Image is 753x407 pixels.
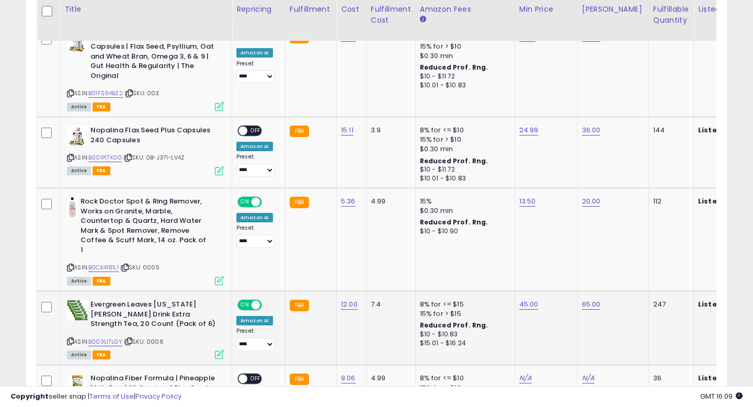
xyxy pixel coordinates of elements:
[89,391,134,401] a: Terms of Use
[420,206,507,216] div: $0.30 min
[236,327,277,351] div: Preset:
[519,299,539,310] a: 45.00
[698,196,746,206] b: Listed Price:
[582,373,595,383] a: N/A
[260,301,277,310] span: OFF
[67,277,91,286] span: All listings currently available for purchase on Amazon
[90,126,218,148] b: Nopalina Flax Seed Plus Capsules 240 Capsules
[371,197,407,206] div: 4.99
[420,15,426,24] small: Amazon Fees.
[67,103,91,111] span: All listings currently available for purchase on Amazon
[67,374,88,394] img: 41QA2KP1NZL._SL40_.jpg
[420,321,488,330] b: Reduced Prof. Rng.
[236,48,273,58] div: Amazon AI
[420,42,507,51] div: 15% for > $10
[519,125,539,135] a: 24.99
[236,153,277,177] div: Preset:
[88,337,122,346] a: B003LI7LGY
[64,4,227,15] div: Title
[420,197,507,206] div: 15%
[420,51,507,61] div: $0.30 min
[420,339,507,348] div: $15.01 - $16.24
[519,196,536,207] a: 13.50
[420,330,507,339] div: $10 - $10.83
[420,374,507,383] div: 8% for <= $10
[90,32,218,83] b: Nopalina Fiber Formula | 120 Capsules | Flax Seed, Psyllium, Oat and Wheat Bran, Omega 3, 6 & 9 |...
[582,4,644,15] div: [PERSON_NAME]
[67,351,91,359] span: All listings currently available for purchase on Amazon
[67,300,224,358] div: ASIN:
[653,197,686,206] div: 112
[420,300,507,309] div: 8% for <= $15
[341,196,356,207] a: 5.36
[10,392,181,402] div: seller snap | |
[371,126,407,135] div: 3.9
[420,144,507,154] div: $0.30 min
[236,224,277,248] div: Preset:
[700,391,743,401] span: 2025-09-12 16:09 GMT
[90,300,218,332] b: Evergreen Leaves [US_STATE] [PERSON_NAME] Drink Extra Strength Tea, 20 Count (Pack of 6)
[93,351,110,359] span: FBA
[236,142,273,151] div: Amazon AI
[93,166,110,175] span: FBA
[420,218,488,227] b: Reduced Prof. Rng.
[236,4,281,15] div: Repricing
[247,375,264,383] span: OFF
[67,197,224,284] div: ASIN:
[698,373,746,383] b: Listed Price:
[236,213,273,222] div: Amazon AI
[88,89,123,98] a: B01FS94BZ2
[67,32,88,53] img: 41g4oahzvsL._SL40_.jpg
[67,166,91,175] span: All listings currently available for purchase on Amazon
[653,374,686,383] div: 36
[236,60,277,84] div: Preset:
[260,198,277,207] span: OFF
[236,316,273,325] div: Amazon AI
[123,153,185,162] span: | SKU: 0B-J37I-LV4Z
[420,72,507,81] div: $10 - $11.72
[420,227,507,236] div: $10 - $10.90
[88,263,119,272] a: B0CK4181L1
[653,300,686,309] div: 247
[124,89,159,97] span: | SKU: 003
[67,300,88,321] img: 61Or8BVe+rL._SL40_.jpg
[67,126,224,174] div: ASIN:
[341,125,353,135] a: 15.11
[420,63,488,72] b: Reduced Prof. Rng.
[81,197,208,257] b: Rock Doctor Spot & Ring Remover, Works on Granite, Marble, Countertop & Quartz, Hard Water Mark &...
[124,337,164,346] span: | SKU: 0006
[238,198,252,207] span: ON
[290,126,309,137] small: FBA
[420,309,507,319] div: 15% for > $15
[238,301,252,310] span: ON
[341,4,362,15] div: Cost
[420,165,507,174] div: $10 - $11.72
[67,126,88,146] img: 41kfKWkGXoL._SL40_.jpg
[519,4,573,15] div: Min Price
[371,4,411,26] div: Fulfillment Cost
[341,299,358,310] a: 12.00
[582,196,601,207] a: 20.00
[698,299,746,309] b: Listed Price:
[698,125,746,135] b: Listed Price:
[420,174,507,183] div: $10.01 - $10.83
[653,4,689,26] div: Fulfillable Quantity
[420,156,488,165] b: Reduced Prof. Rng.
[371,374,407,383] div: 4.99
[420,4,510,15] div: Amazon Fees
[135,391,181,401] a: Privacy Policy
[519,373,532,383] a: N/A
[10,391,49,401] strong: Copyright
[290,374,309,385] small: FBA
[290,4,332,15] div: Fulfillment
[371,300,407,309] div: 7.4
[88,153,122,162] a: B001PI7X0G
[420,81,507,90] div: $10.01 - $10.83
[93,277,110,286] span: FBA
[341,373,356,383] a: 9.06
[420,126,507,135] div: 8% for <= $10
[290,300,309,311] small: FBA
[120,263,159,272] span: | SKU: 0005
[67,32,224,109] div: ASIN:
[653,126,686,135] div: 144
